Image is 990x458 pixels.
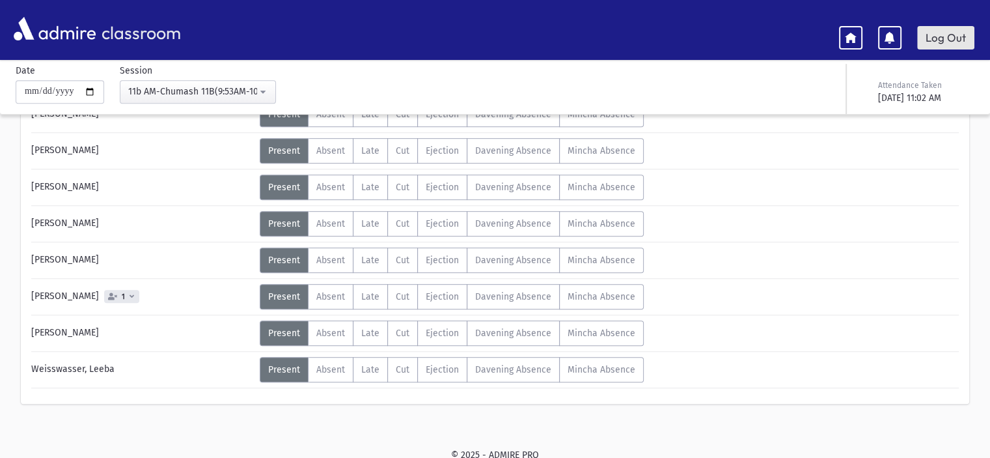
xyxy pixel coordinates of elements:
div: AttTypes [260,175,644,200]
span: Mincha Absence [568,291,635,302]
span: Davening Absence [475,255,551,266]
span: Ejection [426,364,459,375]
span: Absent [316,182,345,193]
span: Late [361,291,379,302]
div: [PERSON_NAME] [25,175,260,200]
span: Ejection [426,218,459,229]
span: Ejection [426,291,459,302]
span: Ejection [426,255,459,266]
span: Late [361,364,379,375]
span: Ejection [426,145,459,156]
span: Davening Absence [475,218,551,229]
button: 11b AM-Chumash 11B(9:53AM-10:33AM) [120,80,276,104]
span: Davening Absence [475,291,551,302]
div: [DATE] 11:02 AM [878,91,972,105]
span: Davening Absence [475,145,551,156]
span: Mincha Absence [568,182,635,193]
span: Late [361,328,379,339]
span: Present [268,364,300,375]
label: Session [120,64,152,78]
span: Late [361,145,379,156]
span: Cut [396,218,409,229]
span: Late [361,182,379,193]
span: Davening Absence [475,182,551,193]
span: Present [268,218,300,229]
span: Cut [396,291,409,302]
div: Attendance Taken [878,79,972,91]
div: [PERSON_NAME] [25,211,260,236]
span: Present [268,255,300,266]
span: Davening Absence [475,364,551,375]
img: AdmirePro [10,14,99,44]
span: Absent [316,291,345,302]
span: Cut [396,364,409,375]
span: Present [268,182,300,193]
span: Cut [396,328,409,339]
span: Ejection [426,182,459,193]
span: Present [268,291,300,302]
span: Absent [316,364,345,375]
div: AttTypes [260,211,644,236]
span: Absent [316,255,345,266]
div: [PERSON_NAME] [25,138,260,164]
span: Mincha Absence [568,145,635,156]
span: Mincha Absence [568,255,635,266]
span: Cut [396,182,409,193]
div: [PERSON_NAME] [25,284,260,309]
span: Late [361,218,379,229]
div: [PERSON_NAME] [25,321,260,346]
span: Davening Absence [475,328,551,339]
span: Present [268,328,300,339]
span: Mincha Absence [568,328,635,339]
span: Mincha Absence [568,218,635,229]
div: AttTypes [260,248,644,273]
span: classroom [99,12,181,46]
div: AttTypes [260,138,644,164]
div: 11b AM-Chumash 11B(9:53AM-10:33AM) [128,85,257,98]
span: Mincha Absence [568,364,635,375]
span: Cut [396,255,409,266]
span: 1 [119,293,128,301]
span: Ejection [426,328,459,339]
div: AttTypes [260,284,644,309]
span: Cut [396,145,409,156]
label: Date [16,64,35,78]
div: AttTypes [260,357,644,382]
span: Absent [316,218,345,229]
span: Absent [316,145,345,156]
span: Late [361,255,379,266]
div: AttTypes [260,321,644,346]
div: Weisswasser, Leeba [25,357,260,382]
a: Log Out [917,26,974,50]
div: [PERSON_NAME] [25,248,260,273]
span: Present [268,145,300,156]
span: Absent [316,328,345,339]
